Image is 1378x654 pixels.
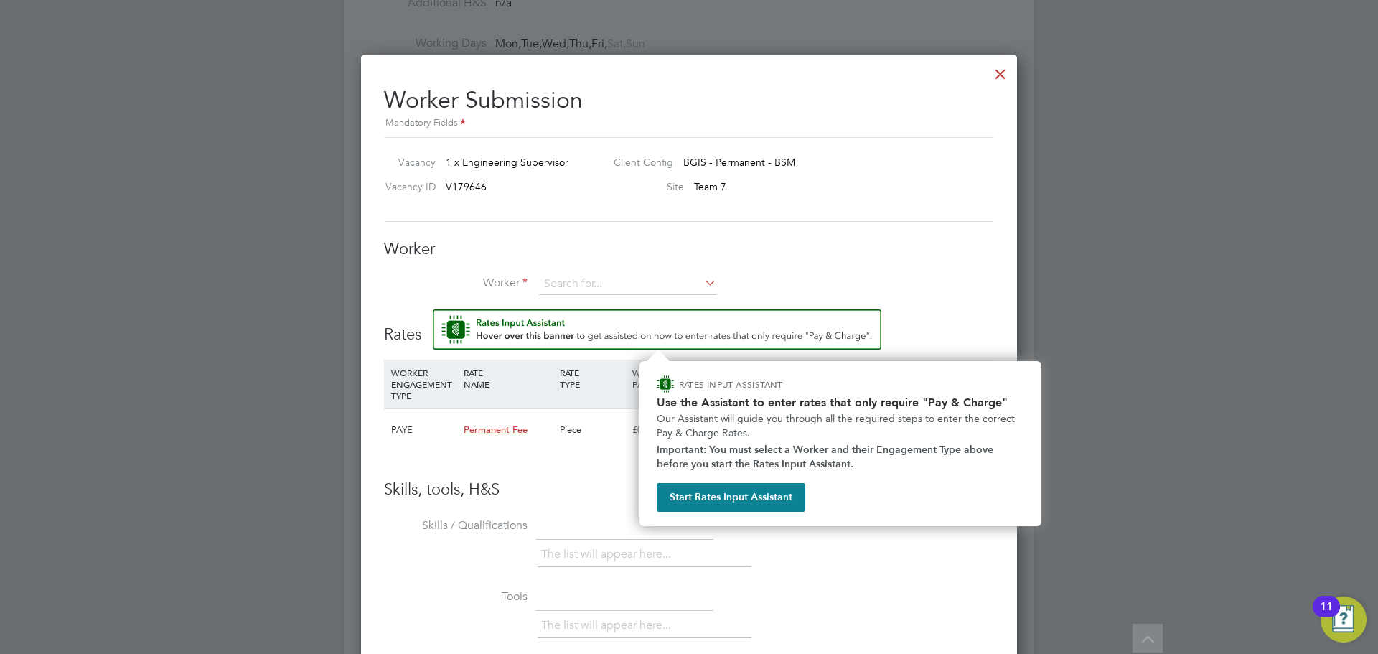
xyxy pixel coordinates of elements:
[629,409,701,451] div: £0.00
[446,156,568,169] span: 1 x Engineering Supervisor
[541,616,677,635] li: The list will appear here...
[378,180,436,193] label: Vacancy ID
[845,360,918,397] div: AGENCY MARKUP
[384,518,528,533] label: Skills / Qualifications
[464,424,528,436] span: Permanent Fee
[683,156,795,169] span: BGIS - Permanent - BSM
[384,309,994,345] h3: Rates
[629,360,701,397] div: WORKER PAY RATE
[657,483,805,512] button: Start Rates Input Assistant
[460,360,556,397] div: RATE NAME
[446,180,487,193] span: V179646
[694,180,726,193] span: Team 7
[384,589,528,604] label: Tools
[556,360,629,397] div: RATE TYPE
[539,274,716,295] input: Search for...
[774,360,846,397] div: EMPLOYER COST
[602,156,673,169] label: Client Config
[388,360,460,408] div: WORKER ENGAGEMENT TYPE
[433,309,881,350] button: Rate Assistant
[541,545,677,564] li: The list will appear here...
[388,409,460,451] div: PAYE
[378,156,436,169] label: Vacancy
[639,361,1041,526] div: How to input Rates that only require Pay & Charge
[918,360,990,408] div: AGENCY CHARGE RATE
[657,444,996,470] strong: Important: You must select a Worker and their Engagement Type above before you start the Rates In...
[701,360,774,397] div: HOLIDAY PAY
[1320,607,1333,625] div: 11
[384,239,994,260] h3: Worker
[602,180,684,193] label: Site
[679,378,859,391] p: RATES INPUT ASSISTANT
[657,396,1024,409] h2: Use the Assistant to enter rates that only require "Pay & Charge"
[384,75,994,131] h2: Worker Submission
[384,116,994,131] div: Mandatory Fields
[384,480,994,500] h3: Skills, tools, H&S
[1321,597,1367,643] button: Open Resource Center, 11 new notifications
[657,412,1024,440] p: Our Assistant will guide you through all the required steps to enter the correct Pay & Charge Rates.
[384,276,528,291] label: Worker
[657,375,674,393] img: ENGAGE Assistant Icon
[556,409,629,451] div: Piece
